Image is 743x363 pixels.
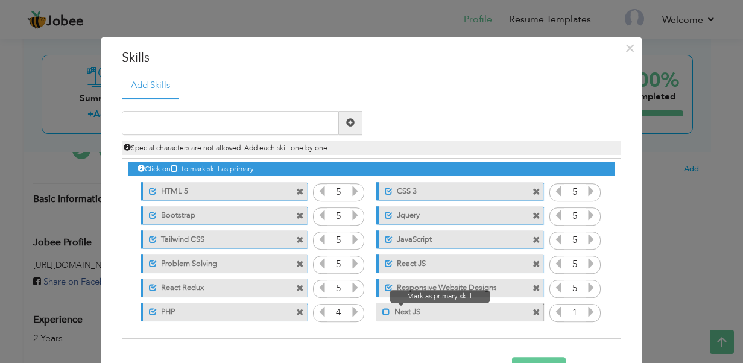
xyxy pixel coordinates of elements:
button: Close [620,39,639,58]
label: Jquery [393,206,513,221]
h3: Skills [122,49,621,67]
label: Problem Solving [157,254,277,270]
label: Responsive Website Designs [393,279,513,294]
label: HTML 5 [157,182,277,197]
span: × [625,37,635,59]
label: JavaScript [393,230,513,245]
label: Tailwind CSS [157,230,277,245]
span: Special characters are not allowed. Add each skill one by one. [124,143,329,153]
a: Add Skills [122,73,179,99]
label: CSS 3 [393,182,513,197]
span: Mark as primary skill. [390,290,490,303]
label: Bootstrap [157,206,277,221]
label: React Redux [157,279,277,294]
label: Next JS [390,303,512,318]
label: React JS [393,254,513,270]
label: PHP [157,303,277,318]
div: Click on , to mark skill as primary. [128,162,615,176]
